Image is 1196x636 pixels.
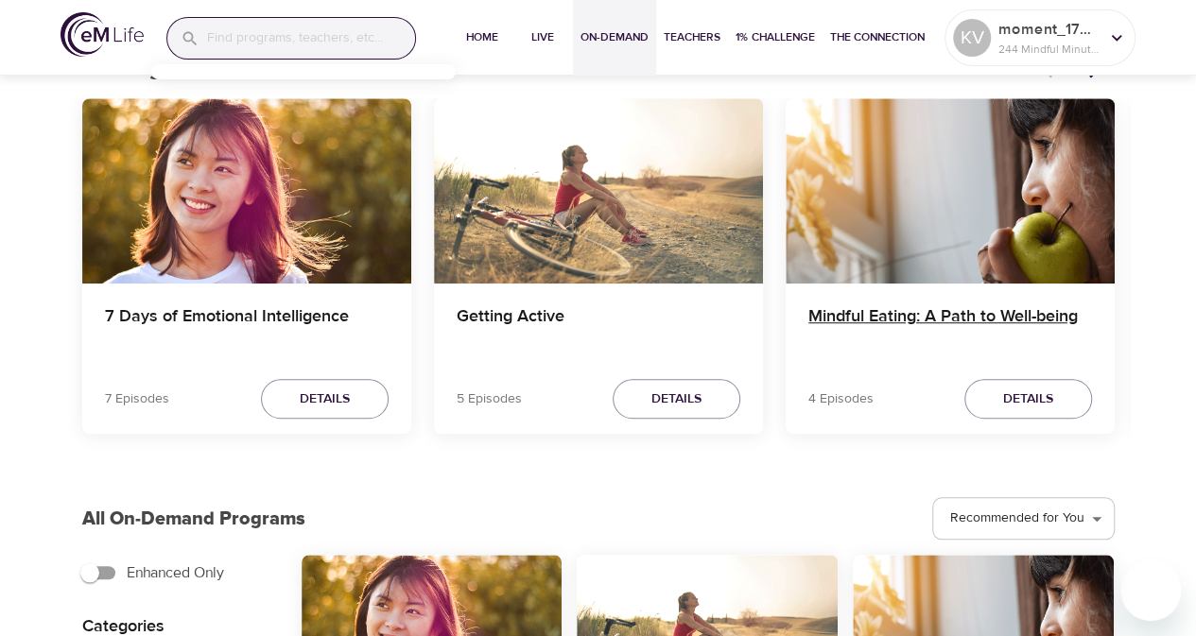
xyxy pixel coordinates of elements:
[664,27,720,47] span: Teachers
[459,27,505,47] span: Home
[127,561,224,584] span: Enhanced Only
[434,98,763,284] button: Getting Active
[786,98,1115,284] button: Mindful Eating: A Path to Well-being
[651,387,702,411] span: Details
[105,389,169,409] p: 7 Episodes
[520,27,565,47] span: Live
[1120,560,1181,621] iframe: Button to launch messaging window
[581,27,649,47] span: On-Demand
[61,12,144,57] img: logo
[207,18,415,59] input: Find programs, teachers, etc...
[830,27,925,47] span: The Connection
[105,306,389,352] h4: 7 Days of Emotional Intelligence
[964,379,1092,420] button: Details
[736,27,815,47] span: 1% Challenge
[953,19,991,57] div: KV
[300,387,350,411] span: Details
[1003,387,1053,411] span: Details
[82,98,411,284] button: 7 Days of Emotional Intelligence
[457,306,740,352] h4: Getting Active
[808,306,1092,352] h4: Mindful Eating: A Path to Well-being
[998,41,1099,58] p: 244 Mindful Minutes
[613,379,740,420] button: Details
[82,505,305,533] p: All On-Demand Programs
[808,389,874,409] p: 4 Episodes
[998,18,1099,41] p: moment_1755283842
[457,389,522,409] p: 5 Episodes
[261,379,389,420] button: Details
